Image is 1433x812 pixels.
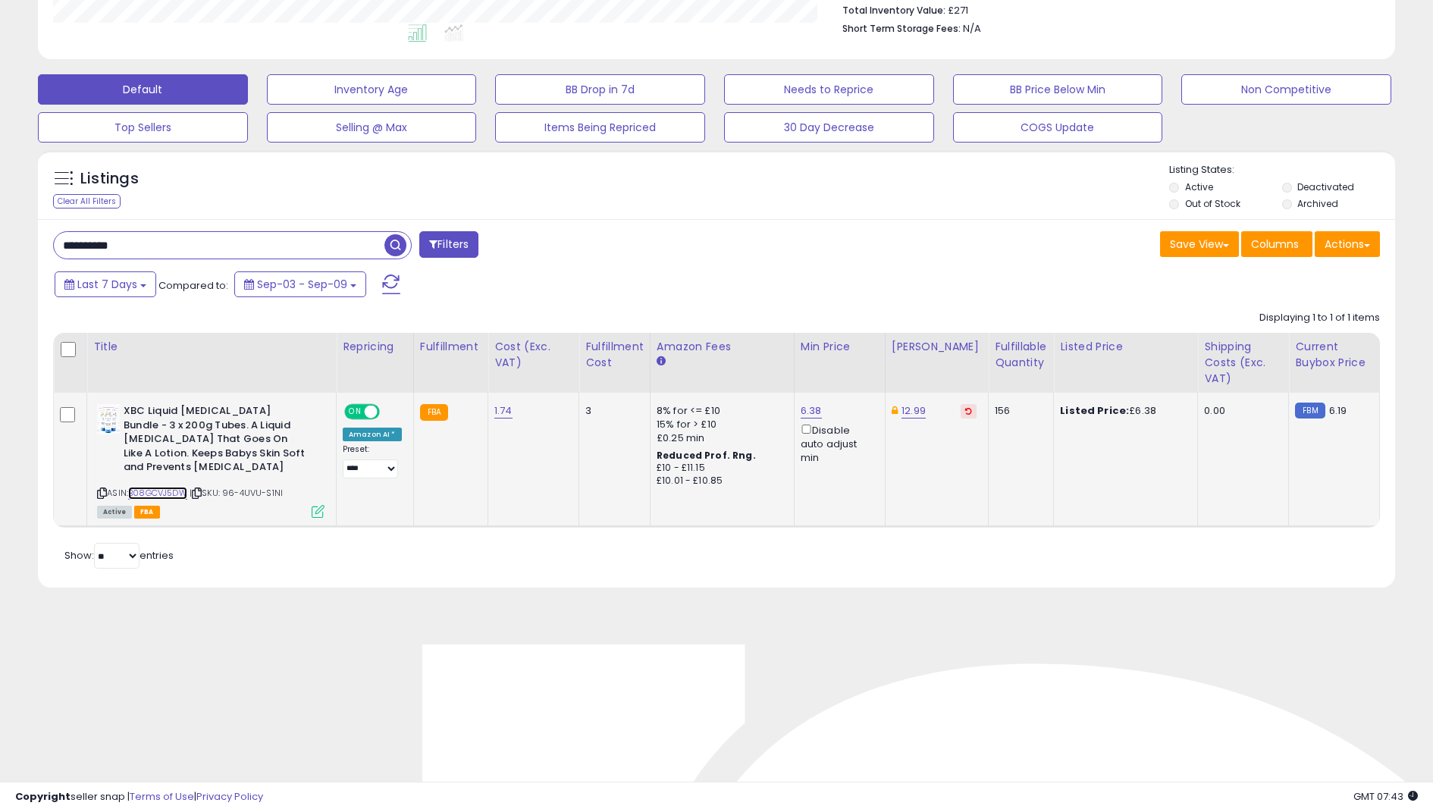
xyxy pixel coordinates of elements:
button: Columns [1241,231,1312,257]
a: 12.99 [902,403,926,419]
button: Actions [1315,231,1380,257]
div: Preset: [343,444,402,478]
h5: Listings [80,168,139,190]
b: Total Inventory Value: [842,4,945,17]
label: Deactivated [1297,180,1354,193]
div: Fulfillment Cost [585,339,644,371]
div: 8% for <= £10 [657,404,782,418]
a: 1.74 [494,403,513,419]
a: 6.38 [801,403,822,419]
b: Listed Price: [1060,403,1129,418]
div: 15% for > £10 [657,418,782,431]
div: Shipping Costs (Exc. VAT) [1204,339,1282,387]
small: FBM [1295,403,1325,419]
button: Selling @ Max [267,112,477,143]
span: Columns [1251,237,1299,252]
button: Sep-03 - Sep-09 [234,271,366,297]
div: Clear All Filters [53,194,121,208]
div: Listed Price [1060,339,1191,355]
button: 30 Day Decrease [724,112,934,143]
div: Amazon Fees [657,339,788,355]
div: £6.38 [1060,404,1186,418]
span: | SKU: 96-4UVU-S1NI [190,487,283,499]
button: COGS Update [953,112,1163,143]
b: XBC Liquid [MEDICAL_DATA] Bundle - 3 x 200g Tubes. A Liquid [MEDICAL_DATA] That Goes On Like A Lo... [124,404,308,478]
div: £10 - £11.15 [657,462,782,475]
div: 3 [585,404,638,418]
p: Listing States: [1169,163,1394,177]
span: N/A [963,21,981,36]
b: Reduced Prof. Rng. [657,449,756,462]
div: £10.01 - £10.85 [657,475,782,488]
div: £0.25 min [657,431,782,445]
span: OFF [378,406,402,419]
div: Disable auto adjust min [801,422,873,465]
span: ON [346,406,365,419]
label: Archived [1297,197,1338,210]
button: BB Drop in 7d [495,74,705,105]
div: 156 [995,404,1042,418]
div: ASIN: [97,404,325,516]
button: Non Competitive [1181,74,1391,105]
button: Needs to Reprice [724,74,934,105]
div: 0.00 [1204,404,1277,418]
label: Out of Stock [1185,197,1240,210]
span: Show: entries [64,548,174,563]
a: B08GCVJ5DW [128,487,187,500]
div: Title [93,339,330,355]
div: Fulfillment [420,339,481,355]
div: [PERSON_NAME] [892,339,982,355]
img: 413rT2jt5sL._SL40_.jpg [97,404,120,434]
div: Current Buybox Price [1295,339,1373,371]
button: Top Sellers [38,112,248,143]
div: Repricing [343,339,407,355]
label: Active [1185,180,1213,193]
div: Cost (Exc. VAT) [494,339,572,371]
button: Last 7 Days [55,271,156,297]
span: Last 7 Days [77,277,137,292]
button: Save View [1160,231,1239,257]
div: Amazon AI * [343,428,402,441]
div: Min Price [801,339,879,355]
span: FBA [134,506,160,519]
small: FBA [420,404,448,421]
button: Default [38,74,248,105]
button: Items Being Repriced [495,112,705,143]
div: Fulfillable Quantity [995,339,1047,371]
button: Inventory Age [267,74,477,105]
small: Amazon Fees. [657,355,666,368]
div: Displaying 1 to 1 of 1 items [1259,311,1380,325]
button: Filters [419,231,478,258]
b: Short Term Storage Fees: [842,22,961,35]
button: BB Price Below Min [953,74,1163,105]
span: 6.19 [1329,403,1347,418]
span: Compared to: [158,278,228,293]
span: Sep-03 - Sep-09 [257,277,347,292]
span: All listings currently available for purchase on Amazon [97,506,132,519]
